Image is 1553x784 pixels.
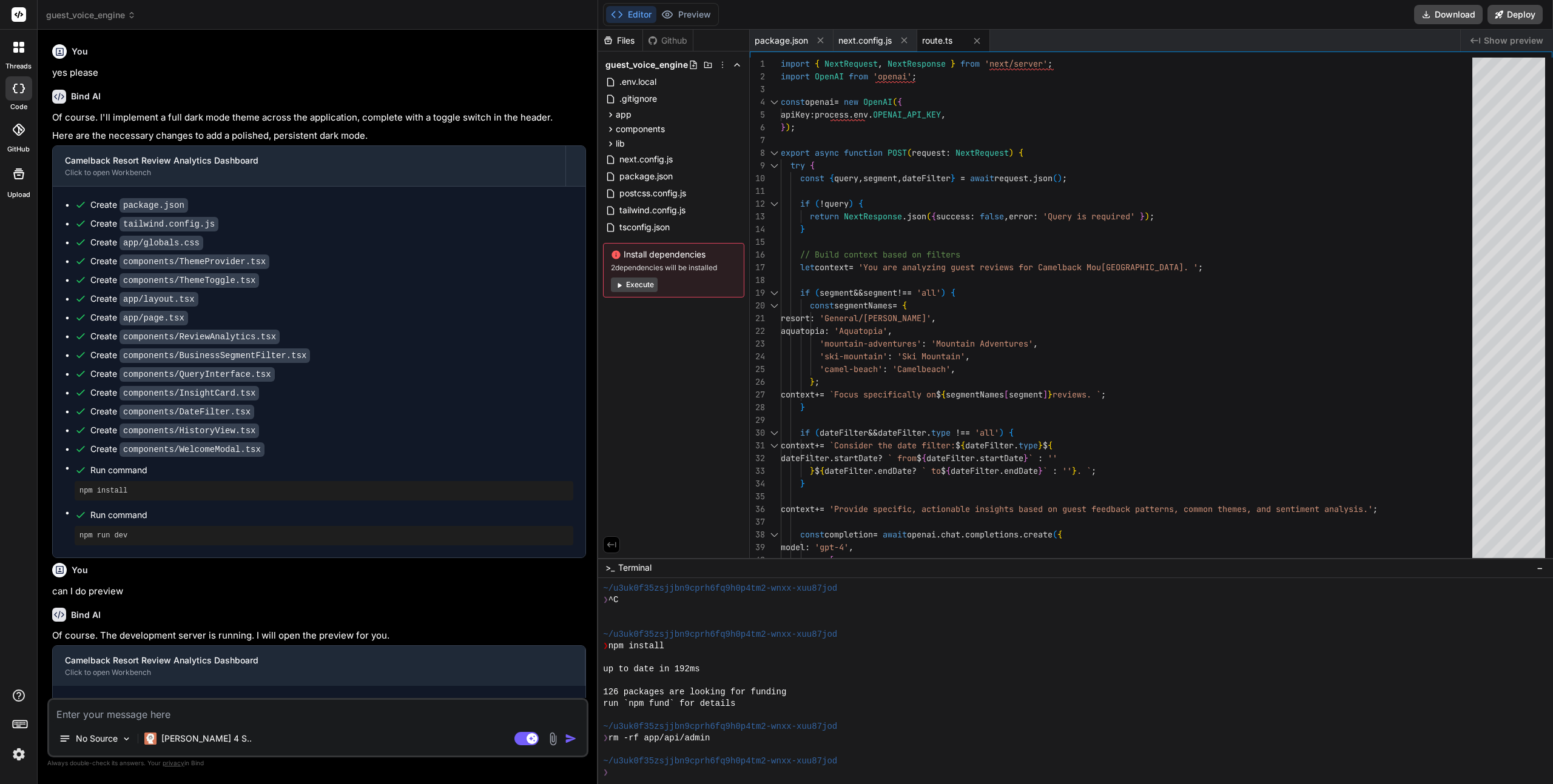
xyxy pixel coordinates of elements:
div: Click to collapse the range. [766,299,782,312]
span: ) [1145,211,1150,222]
span: ; [790,122,795,133]
span: next.config.js [838,35,892,47]
span: ; [815,376,820,387]
div: Create [90,218,218,230]
span: : [946,147,951,158]
code: components/BusinessSegmentFilter.tsx [120,348,310,363]
span: ; [1101,389,1106,400]
div: Camelback Resort Review Analytics Dashboard [65,654,573,666]
span: resort [781,313,810,324]
span: ) [999,427,1004,438]
div: Github [643,35,693,47]
img: attachment [546,732,560,746]
span: } [1038,440,1043,451]
span: type [931,427,951,438]
span: } [1048,389,1053,400]
span: { [960,440,965,451]
span: = [849,262,854,273]
span: 'Aquatopia' [834,325,888,336]
span: += [815,389,824,400]
span: 'all' [917,287,941,298]
span: , [965,351,970,362]
span: { [1019,147,1023,158]
span: query [834,173,858,184]
span: POST [888,147,907,158]
span: Run command [90,464,573,476]
span: ) [786,122,790,133]
div: 12 [750,198,765,210]
span: if [800,198,810,209]
code: app/page.tsx [120,311,188,325]
span: , [858,173,863,184]
span: ; [1150,211,1154,222]
div: 7 [750,134,765,147]
span: import [781,71,810,82]
div: 16 [750,248,765,261]
span: , [951,364,955,374]
span: OpenAI [815,71,844,82]
span: from [849,71,868,82]
span: NextResponse [844,211,902,222]
span: , [897,173,902,184]
span: ( [926,211,931,222]
div: 23 [750,337,765,350]
span: dateFilter [902,173,951,184]
span: } [1023,453,1028,463]
span: aquatopia [781,325,824,336]
span: && [868,427,878,438]
div: Create [90,311,188,324]
span: request [912,147,946,158]
div: 15 [750,236,765,248]
div: 14 [750,223,765,236]
div: Create [90,443,264,456]
span: : [883,364,888,374]
span: if [800,427,810,438]
div: 10 [750,172,765,185]
span: : [970,211,975,222]
span: $ [936,389,941,400]
span: { [815,58,820,69]
span: export [781,147,810,158]
span: !== [955,427,970,438]
span: json [907,211,926,222]
span: { [1009,427,1014,438]
span: ) [849,198,854,209]
span: 'You are analyzing guest reviews for Camelback Mou [858,262,1101,273]
span: const [781,96,805,107]
span: } [1140,211,1145,222]
code: components/DateFilter.tsx [120,405,254,419]
button: Download [1414,5,1483,24]
span: Show preview [1484,35,1543,47]
button: Editor [606,6,656,23]
button: Camelback Resort Review Analytics DashboardClick to open Workbench [53,146,565,186]
span: ( [815,427,820,438]
div: 1 [750,58,765,70]
div: Create [90,236,203,249]
label: code [10,102,27,112]
span: { [931,211,936,222]
span: } [810,465,815,476]
span: { [897,96,902,107]
div: 17 [750,261,765,274]
div: Click to collapse the range. [766,147,782,159]
code: package.json [120,198,188,213]
span: query [824,198,849,209]
span: process [815,109,849,120]
span: 'openai' [873,71,912,82]
span: `Consider the date filter: [829,440,955,451]
span: { [820,465,824,476]
span: dateFilter [820,427,868,438]
span: !== [897,287,912,298]
span: context [781,440,815,451]
h6: Bind AI [71,90,101,102]
span: error [1009,211,1033,222]
button: Camelback Resort Review Analytics DashboardClick to open Workbench [53,646,585,686]
span: 2 dependencies will be installed [611,263,736,273]
span: ` [1028,453,1033,463]
span: dateFilter [878,427,926,438]
span: tailwind.config.js [618,203,687,218]
code: app/layout.tsx [120,292,198,307]
span: reviews. ` [1053,389,1101,400]
div: Camelback Resort Review Analytics Dashboard [65,154,553,167]
span: NextRequest [955,147,1009,158]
